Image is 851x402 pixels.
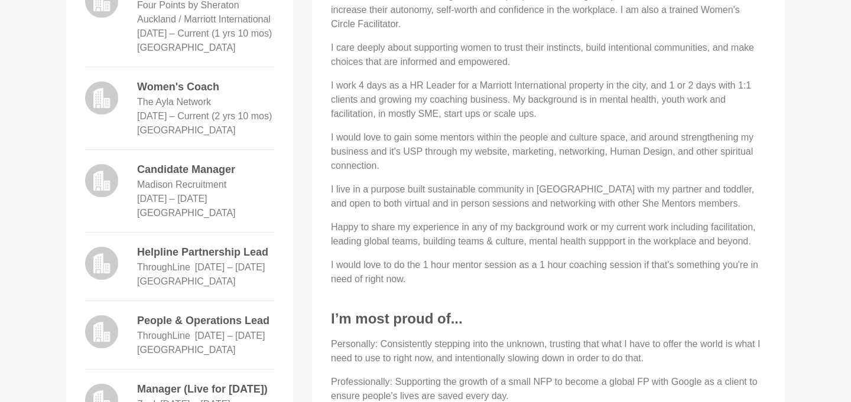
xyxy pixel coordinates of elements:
dd: [GEOGRAPHIC_DATA] [137,206,236,220]
img: logo [85,81,118,115]
dd: Women's Coach [137,79,274,95]
img: logo [85,164,118,197]
h3: I’m most proud of... [331,310,766,328]
dd: December 2021 – May 2022 [137,192,207,206]
p: I would love to gain some mentors within the people and culture space, and around strengthening m... [331,130,766,173]
dd: Candidate Manager [137,162,274,178]
dd: November 2022 – Current (2 yrs 10 mos) [137,109,272,123]
dd: [GEOGRAPHIC_DATA] [137,41,236,55]
time: [DATE] – Current (2 yrs 10 mos) [137,111,272,121]
dd: Madison Recruitment [137,178,226,192]
p: Personally: Consistently stepping into the unknown, trusting that what I have to offer the world ... [331,337,766,365]
p: I care deeply about supporting women to trust their instincts, build intentional communities, and... [331,41,766,69]
dd: ThroughLine [137,329,190,343]
dd: November 2023 – Current (1 yrs 10 mos) [137,27,272,41]
time: [DATE] – [DATE] [195,331,265,341]
time: [DATE] – [DATE] [195,262,265,272]
dd: ThroughLine [137,260,190,274]
time: [DATE] – [DATE] [137,194,207,204]
img: logo [85,315,118,348]
time: [DATE] – Current (1 yrs 10 mos) [137,28,272,38]
p: I work 4 days as a HR Leader for a Marriott International property in the city, and 1 or 2 days w... [331,79,766,121]
dd: [GEOGRAPHIC_DATA] [137,123,236,138]
dd: People & Operations Lead [137,313,274,329]
p: I would love to do the 1 hour mentor session as a 1 hour coaching session if that's something you... [331,258,766,286]
dd: The Ayla Network [137,95,211,109]
dd: September 2021 – December 2021 [195,260,265,274]
img: logo [85,247,118,280]
dd: [GEOGRAPHIC_DATA] [137,274,236,289]
dd: Helpline Partnership Lead [137,244,274,260]
p: I live in a purpose built sustainable community in [GEOGRAPHIC_DATA] with my partner and toddler,... [331,182,766,211]
dd: September 2020 – August 2021 [195,329,265,343]
dd: Manager (Live for [DATE]) [137,381,274,397]
dd: [GEOGRAPHIC_DATA] [137,343,236,357]
p: Happy to share my experience in any of my background work or my current work including facilitati... [331,220,766,249]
